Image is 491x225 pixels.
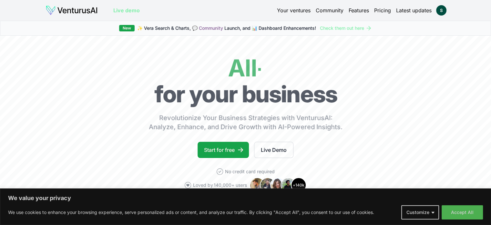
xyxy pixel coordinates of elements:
a: Community [199,25,223,31]
a: Community [316,6,343,14]
a: Features [349,6,369,14]
a: Start for free [198,142,249,158]
img: ACg8ocKZWCLA274UGSD2X45hNb4xTBhbZKhj207LfB-fsAMPMk16wg=s96-c [436,5,446,16]
span: ✨ Vera Search & Charts, 💬 Launch, and 📊 Dashboard Enhancements! [137,25,316,31]
a: Latest updates [396,6,432,14]
p: We value your privacy [8,194,483,202]
img: Avatar 3 [270,177,286,193]
img: Avatar 2 [260,177,275,193]
a: Live Demo [254,142,293,158]
img: Avatar 1 [250,177,265,193]
a: Check them out here [320,25,372,31]
a: Your ventures [277,6,311,14]
button: Customize [401,205,439,219]
a: Pricing [374,6,391,14]
div: New [119,25,135,31]
button: Accept All [442,205,483,219]
img: Avatar 4 [281,177,296,193]
a: Live demo [113,6,140,14]
img: logo [46,5,98,16]
p: We use cookies to enhance your browsing experience, serve personalized ads or content, and analyz... [8,208,374,216]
